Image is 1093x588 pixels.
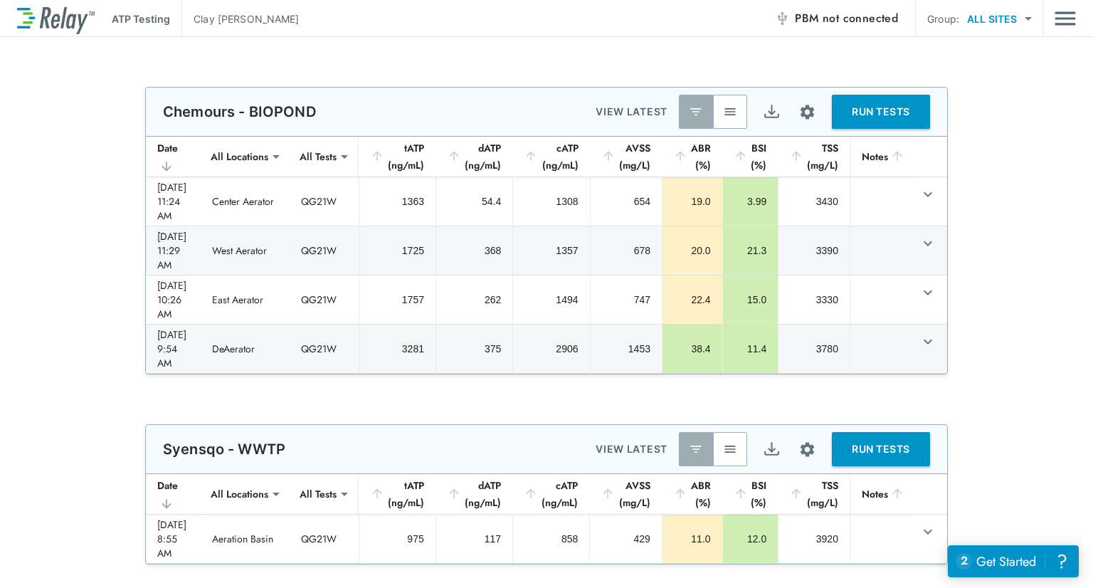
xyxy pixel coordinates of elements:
div: 1308 [524,194,578,209]
button: Site setup [788,93,826,131]
span: not connected [823,10,898,26]
img: View All [723,105,737,119]
span: PBM [795,9,898,28]
div: 654 [602,194,650,209]
div: Notes [862,148,904,165]
div: tATP (ng/mL) [370,477,424,511]
div: dATP (ng/mL) [447,477,501,511]
div: ABR (%) [673,477,711,511]
div: All Locations [201,142,278,171]
td: East Aerator [201,275,290,324]
img: Latest [689,105,703,119]
img: Latest [689,442,703,456]
div: TSS (mg/L) [789,140,838,174]
button: RUN TESTS [832,432,930,466]
div: All Tests [290,142,347,171]
div: 3281 [371,342,424,356]
div: ABR (%) [673,140,711,174]
div: 20.0 [674,243,711,258]
div: [DATE] 8:55 AM [157,518,189,560]
td: QG21W [290,325,359,373]
div: AVSS (mg/L) [601,140,650,174]
div: 15.0 [734,293,767,307]
div: 3.99 [734,194,767,209]
div: dATP (ng/mL) [447,140,501,174]
div: All Locations [201,480,278,508]
button: expand row [916,231,940,256]
td: Center Aerator [201,177,290,226]
button: PBM not connected [769,4,904,33]
div: tATP (ng/mL) [370,140,424,174]
div: 678 [602,243,650,258]
button: Site setup [788,431,826,468]
div: cATP (ng/mL) [524,477,578,511]
td: Aeration Basin [201,515,290,563]
div: 3390 [790,243,838,258]
img: LuminUltra Relay [17,4,95,34]
iframe: Resource center [948,545,1079,577]
div: Notes [862,485,904,503]
div: 3780 [790,342,838,356]
td: DeAerator [201,325,290,373]
div: BSI (%) [734,140,767,174]
div: TSS (mg/L) [789,477,838,511]
img: Settings Icon [798,441,816,458]
th: Date [146,474,201,515]
div: 3430 [790,194,838,209]
div: 747 [602,293,650,307]
div: 975 [371,532,424,546]
td: QG21W [290,177,359,226]
div: 38.4 [674,342,711,356]
div: [DATE] 11:29 AM [157,229,189,272]
div: 262 [448,293,501,307]
div: AVSS (mg/L) [601,477,650,511]
img: Export Icon [763,103,781,121]
p: ATP Testing [112,11,170,26]
div: 368 [448,243,501,258]
div: 12.0 [734,532,767,546]
button: expand row [916,520,940,544]
button: expand row [916,280,940,305]
div: 1494 [524,293,578,307]
td: QG21W [290,226,359,275]
p: Syensqo - WWTP [163,441,285,458]
div: cATP (ng/mL) [524,140,578,174]
img: Offline Icon [775,11,789,26]
img: Export Icon [763,441,781,458]
p: Chemours - BIOPOND [163,103,316,120]
p: Clay [PERSON_NAME] [194,11,299,26]
table: sticky table [146,137,947,374]
button: Export [754,432,788,466]
div: 11.0 [674,532,711,546]
div: 1453 [602,342,650,356]
div: 22.4 [674,293,711,307]
button: expand row [916,182,940,206]
th: Date [146,137,201,177]
p: VIEW LATEST [596,441,667,458]
img: Settings Icon [798,103,816,121]
p: VIEW LATEST [596,103,667,120]
div: 2906 [524,342,578,356]
img: View All [723,442,737,456]
button: Export [754,95,788,129]
p: Group: [927,11,959,26]
div: 1363 [371,194,424,209]
button: expand row [916,330,940,354]
div: [DATE] 9:54 AM [157,327,189,370]
div: 19.0 [674,194,711,209]
div: 3920 [790,532,838,546]
td: QG21W [290,515,359,563]
td: West Aerator [201,226,290,275]
div: 429 [601,532,650,546]
div: 1357 [524,243,578,258]
div: 117 [448,532,501,546]
div: All Tests [290,480,347,508]
button: RUN TESTS [832,95,930,129]
td: QG21W [290,275,359,324]
img: Drawer Icon [1055,5,1076,32]
div: 1757 [371,293,424,307]
div: 858 [524,532,578,546]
